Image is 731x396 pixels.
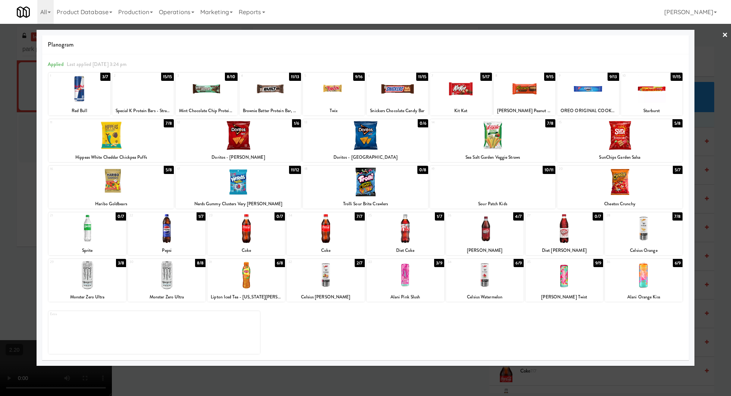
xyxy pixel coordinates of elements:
[48,246,126,255] div: Sprite
[368,259,405,265] div: 33
[557,73,619,115] div: 99/13OREO ORIGINAL COOKIES 2.4 OZ
[114,73,143,79] div: 2
[239,106,301,115] div: Brownie Batter Protein Bar, Built Puff
[287,259,364,302] div: 322/7Celsius [PERSON_NAME]
[527,212,564,219] div: 27
[355,259,364,267] div: 2/7
[606,292,681,302] div: Alani Orange Kiss
[113,106,173,115] div: Special K Protein Bars - Strawberry
[50,246,125,255] div: Sprite
[304,106,364,115] div: Twix
[557,119,683,162] div: 155/8SunChips Garden Salsa
[116,212,126,221] div: 0/7
[48,153,174,162] div: Hippeas White Cheddar Chickpea Puffs
[557,199,683,209] div: Cheetos Crunchy
[605,212,683,255] div: 287/8Celsius Orange
[164,119,174,127] div: 7/8
[207,212,285,255] div: 230/7Coke
[207,259,285,302] div: 316/8Lipton Iced Tea - [US_STATE][PERSON_NAME]
[176,153,301,162] div: Doritos - [PERSON_NAME]
[367,259,444,302] div: 333/9Alani Pink Slush
[430,106,492,115] div: Kit Kat
[430,199,555,209] div: Sour Patch Kids
[447,292,523,302] div: Celsius Watermelon
[514,259,523,267] div: 6/9
[446,212,524,255] div: 264/7[PERSON_NAME]
[207,292,285,302] div: Lipton Iced Tea - [US_STATE][PERSON_NAME]
[557,106,619,115] div: OREO ORIGINAL COOKIES 2.4 OZ
[559,73,588,79] div: 9
[605,246,683,255] div: Celsius Orange
[367,212,444,255] div: 251/7Diet Coke
[50,73,79,79] div: 1
[50,212,87,219] div: 21
[418,119,428,127] div: 0/6
[287,246,364,255] div: Coke
[304,119,365,126] div: 13
[672,119,683,127] div: 5/8
[195,259,206,267] div: 8/8
[431,106,491,115] div: Kit Kat
[545,119,555,127] div: 7/8
[432,166,493,172] div: 19
[241,73,270,79] div: 4
[544,73,555,81] div: 9/15
[176,199,301,209] div: Nerds Gummy Clusters Very [PERSON_NAME]
[557,166,683,209] div: 205/7Cheetos Crunchy
[177,119,238,126] div: 12
[621,73,683,115] div: 1011/15Starburst
[288,292,363,302] div: Celsius [PERSON_NAME]
[448,212,485,219] div: 26
[593,212,603,221] div: 0/7
[50,259,87,265] div: 29
[447,246,523,255] div: [PERSON_NAME]
[495,73,525,79] div: 8
[673,166,683,174] div: 5/7
[275,259,285,267] div: 6/8
[177,106,236,115] div: Mint Chocolate Chip Protein Bar, FITCRUNCH
[209,212,246,219] div: 23
[431,199,554,209] div: Sour Patch Kids
[67,61,127,68] span: Last applied [DATE] 3:24 pm
[622,106,682,115] div: Starburst
[292,119,301,127] div: 1/6
[48,212,126,255] div: 210/7Sprite
[176,166,301,209] div: 1711/12Nerds Gummy Clusters Very [PERSON_NAME]
[48,259,126,302] div: 293/8Monster Zero Ultra
[287,212,364,255] div: 247/7Coke
[176,106,238,115] div: Mint Chocolate Chip Protein Bar, FITCRUNCH
[303,119,428,162] div: 130/6Doritos - [GEOGRAPHIC_DATA]
[367,106,429,115] div: Snickers Chocolate Candy Bar
[432,119,493,126] div: 14
[304,73,334,79] div: 5
[558,106,618,115] div: OREO ORIGINAL COOKIES 2.4 OZ
[430,119,555,162] div: 147/8Sea Salt Garden Veggie Straws
[606,259,644,265] div: 36
[431,153,554,162] div: Sea Salt Garden Veggie Straws
[128,259,206,302] div: 308/8Monster Zero Ultra
[289,73,301,81] div: 11/13
[176,73,238,115] div: 38/10Mint Chocolate Chip Protein Bar, FITCRUNCH
[495,106,555,115] div: [PERSON_NAME] Peanut Butter Cups
[527,259,564,265] div: 35
[303,166,428,209] div: 180/8Trolli Sour Brite Crawlers
[593,259,603,267] div: 9/9
[558,153,681,162] div: SunChips Garden Salsa
[368,106,427,115] div: Snickers Chocolate Candy Bar
[446,259,524,302] div: 346/9Celsius Watermelon
[129,292,204,302] div: Monster Zero Ultra
[288,246,363,255] div: Coke
[416,73,429,81] div: 11/15
[494,106,556,115] div: [PERSON_NAME] Peanut Butter Cups
[100,73,110,81] div: 3/7
[448,259,485,265] div: 34
[48,73,110,115] div: 13/7Red Bull
[288,212,326,219] div: 24
[161,73,174,81] div: 15/15
[606,246,681,255] div: Celsius Orange
[50,311,154,317] div: Extra
[367,73,429,115] div: 611/15Snickers Chocolate Candy Bar
[368,212,405,219] div: 25
[129,259,167,265] div: 30
[207,246,285,255] div: Coke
